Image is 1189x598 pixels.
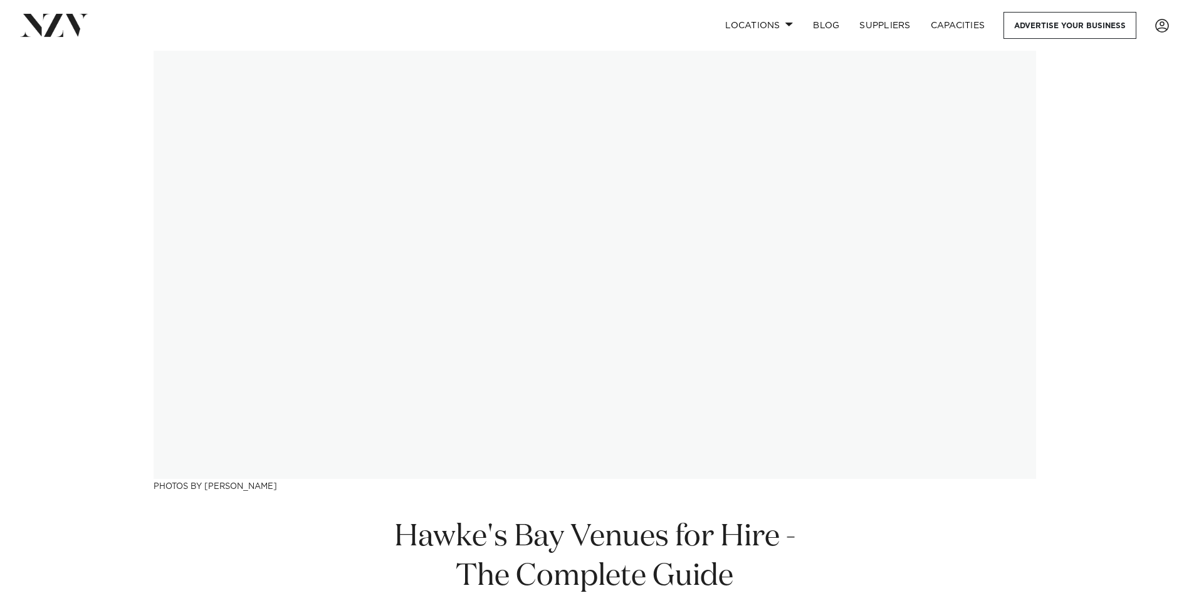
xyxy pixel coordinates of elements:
[380,518,809,597] h1: Hawke's Bay Venues for Hire - The Complete Guide
[715,12,803,39] a: Locations
[1003,12,1136,39] a: Advertise your business
[154,479,1036,492] h3: Photos by [PERSON_NAME]
[849,12,920,39] a: SUPPLIERS
[921,12,995,39] a: Capacities
[803,12,849,39] a: BLOG
[20,14,88,36] img: nzv-logo.png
